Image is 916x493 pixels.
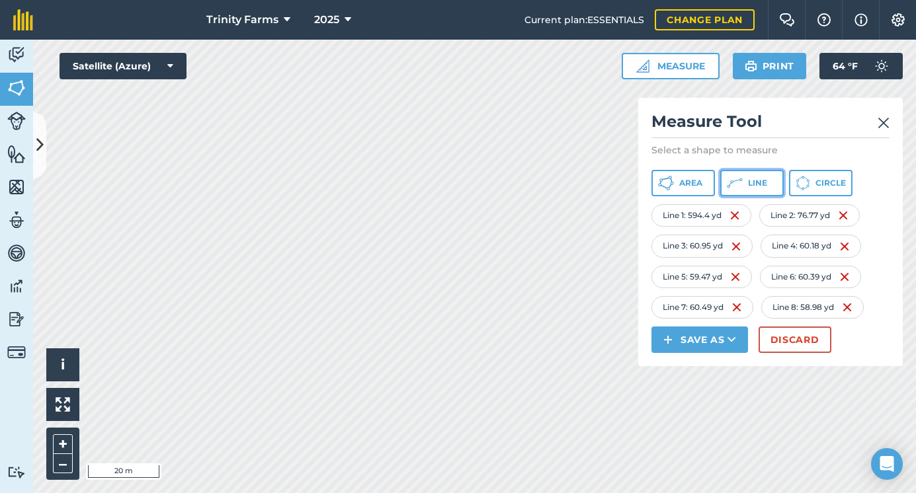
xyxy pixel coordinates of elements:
[13,9,33,30] img: fieldmargin Logo
[720,170,784,196] button: Line
[731,299,742,315] img: svg+xml;base64,PHN2ZyB4bWxucz0iaHR0cDovL3d3dy53My5vcmcvMjAwMC9zdmciIHdpZHRoPSIxNiIgaGVpZ2h0PSIyNC...
[816,13,832,26] img: A question mark icon
[679,178,702,188] span: Area
[651,170,715,196] button: Area
[729,208,740,223] img: svg+xml;base64,PHN2ZyB4bWxucz0iaHR0cDovL3d3dy53My5vcmcvMjAwMC9zdmciIHdpZHRoPSIxNiIgaGVpZ2h0PSIyNC...
[878,115,890,131] img: svg+xml;base64,PHN2ZyB4bWxucz0iaHR0cDovL3d3dy53My5vcmcvMjAwMC9zdmciIHdpZHRoPSIyMiIgaGVpZ2h0PSIzMC...
[871,448,903,480] div: Open Intercom Messenger
[651,111,890,138] h2: Measure Tool
[61,356,65,373] span: i
[789,170,853,196] button: Circle
[7,78,26,98] img: svg+xml;base64,PHN2ZyB4bWxucz0iaHR0cDovL3d3dy53My5vcmcvMjAwMC9zdmciIHdpZHRoPSI1NiIgaGVpZ2h0PSI2MC...
[524,13,644,27] span: Current plan : ESSENTIALS
[730,269,741,285] img: svg+xml;base64,PHN2ZyB4bWxucz0iaHR0cDovL3d3dy53My5vcmcvMjAwMC9zdmciIHdpZHRoPSIxNiIgaGVpZ2h0PSIyNC...
[7,276,26,296] img: svg+xml;base64,PD94bWwgdmVyc2lvbj0iMS4wIiBlbmNvZGluZz0idXRmLTgiPz4KPCEtLSBHZW5lcmF0b3I6IEFkb2JlIE...
[7,144,26,164] img: svg+xml;base64,PHN2ZyB4bWxucz0iaHR0cDovL3d3dy53My5vcmcvMjAwMC9zdmciIHdpZHRoPSI1NiIgaGVpZ2h0PSI2MC...
[7,210,26,230] img: svg+xml;base64,PD94bWwgdmVyc2lvbj0iMS4wIiBlbmNvZGluZz0idXRmLTgiPz4KPCEtLSBHZW5lcmF0b3I6IEFkb2JlIE...
[7,45,26,65] img: svg+xml;base64,PD94bWwgdmVyc2lvbj0iMS4wIiBlbmNvZGluZz0idXRmLTgiPz4KPCEtLSBHZW5lcmF0b3I6IEFkb2JlIE...
[663,332,673,348] img: svg+xml;base64,PHN2ZyB4bWxucz0iaHR0cDovL3d3dy53My5vcmcvMjAwMC9zdmciIHdpZHRoPSIxNCIgaGVpZ2h0PSIyNC...
[206,12,278,28] span: Trinity Farms
[7,343,26,361] img: svg+xml;base64,PD94bWwgdmVyc2lvbj0iMS4wIiBlbmNvZGluZz0idXRmLTgiPz4KPCEtLSBHZW5lcmF0b3I6IEFkb2JlIE...
[622,53,720,79] button: Measure
[733,53,807,79] button: Print
[651,143,890,157] p: Select a shape to measure
[761,296,864,319] div: Line 8 : 58.98 yd
[651,204,751,227] div: Line 1 : 594.4 yd
[819,53,903,79] button: 64 °F
[748,178,767,188] span: Line
[7,112,26,130] img: svg+xml;base64,PD94bWwgdmVyc2lvbj0iMS4wIiBlbmNvZGluZz0idXRmLTgiPz4KPCEtLSBHZW5lcmF0b3I6IEFkb2JlIE...
[745,58,757,74] img: svg+xml;base64,PHN2ZyB4bWxucz0iaHR0cDovL3d3dy53My5vcmcvMjAwMC9zdmciIHdpZHRoPSIxOSIgaGVpZ2h0PSIyNC...
[60,53,187,79] button: Satellite (Azure)
[833,53,858,79] span: 64 ° F
[868,53,895,79] img: svg+xml;base64,PD94bWwgdmVyc2lvbj0iMS4wIiBlbmNvZGluZz0idXRmLTgiPz4KPCEtLSBHZW5lcmF0b3I6IEFkb2JlIE...
[854,12,868,28] img: svg+xml;base64,PHN2ZyB4bWxucz0iaHR0cDovL3d3dy53My5vcmcvMjAwMC9zdmciIHdpZHRoPSIxNyIgaGVpZ2h0PSIxNy...
[56,397,70,412] img: Four arrows, one pointing top left, one top right, one bottom right and the last bottom left
[651,235,753,257] div: Line 3 : 60.95 yd
[651,296,753,319] div: Line 7 : 60.49 yd
[7,309,26,329] img: svg+xml;base64,PD94bWwgdmVyc2lvbj0iMS4wIiBlbmNvZGluZz0idXRmLTgiPz4KPCEtLSBHZW5lcmF0b3I6IEFkb2JlIE...
[759,204,860,227] div: Line 2 : 76.77 yd
[815,178,846,188] span: Circle
[759,326,831,353] button: Discard
[839,239,850,254] img: svg+xml;base64,PHN2ZyB4bWxucz0iaHR0cDovL3d3dy53My5vcmcvMjAwMC9zdmciIHdpZHRoPSIxNiIgaGVpZ2h0PSIyNC...
[890,13,906,26] img: A cog icon
[7,466,26,478] img: svg+xml;base64,PD94bWwgdmVyc2lvbj0iMS4wIiBlbmNvZGluZz0idXRmLTgiPz4KPCEtLSBHZW5lcmF0b3I6IEFkb2JlIE...
[636,59,649,73] img: Ruler icon
[838,208,849,223] img: svg+xml;base64,PHN2ZyB4bWxucz0iaHR0cDovL3d3dy53My5vcmcvMjAwMC9zdmciIHdpZHRoPSIxNiIgaGVpZ2h0PSIyNC...
[731,239,741,254] img: svg+xml;base64,PHN2ZyB4bWxucz0iaHR0cDovL3d3dy53My5vcmcvMjAwMC9zdmciIHdpZHRoPSIxNiIgaGVpZ2h0PSIyNC...
[46,348,79,381] button: i
[779,13,795,26] img: Two speech bubbles overlapping with the left bubble in the forefront
[760,266,861,288] div: Line 6 : 60.39 yd
[651,326,748,353] button: Save as
[53,434,73,454] button: +
[655,9,755,30] a: Change plan
[7,177,26,197] img: svg+xml;base64,PHN2ZyB4bWxucz0iaHR0cDovL3d3dy53My5vcmcvMjAwMC9zdmciIHdpZHRoPSI1NiIgaGVpZ2h0PSI2MC...
[842,299,853,315] img: svg+xml;base64,PHN2ZyB4bWxucz0iaHR0cDovL3d3dy53My5vcmcvMjAwMC9zdmciIHdpZHRoPSIxNiIgaGVpZ2h0PSIyNC...
[53,454,73,473] button: –
[839,269,850,285] img: svg+xml;base64,PHN2ZyB4bWxucz0iaHR0cDovL3d3dy53My5vcmcvMjAwMC9zdmciIHdpZHRoPSIxNiIgaGVpZ2h0PSIyNC...
[7,243,26,263] img: svg+xml;base64,PD94bWwgdmVyc2lvbj0iMS4wIiBlbmNvZGluZz0idXRmLTgiPz4KPCEtLSBHZW5lcmF0b3I6IEFkb2JlIE...
[314,12,339,28] span: 2025
[651,266,752,288] div: Line 5 : 59.47 yd
[761,235,861,257] div: Line 4 : 60.18 yd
